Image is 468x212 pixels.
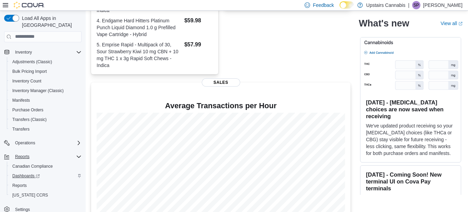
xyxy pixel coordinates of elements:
[97,41,182,69] dt: 5. Emprise Rapid - Multipack of 30, Sour Strawberry Kiwi 10 mg CBN + 10 mg THC 1 x 3g Rapid Soft ...
[423,1,463,9] p: [PERSON_NAME]
[313,2,334,9] span: Feedback
[12,173,40,179] span: Dashboards
[7,67,84,76] button: Bulk Pricing Import
[366,99,455,120] h3: [DATE] - [MEDICAL_DATA] choices are now saved when receiving
[10,77,82,85] span: Inventory Count
[10,115,49,124] a: Transfers (Classic)
[7,115,84,124] button: Transfers (Classic)
[7,124,84,134] button: Transfers
[412,1,420,9] div: Sean Paradis
[10,172,82,180] span: Dashboards
[340,1,354,9] input: Dark Mode
[97,102,345,110] h4: Average Transactions per Hour
[10,162,56,170] a: Canadian Compliance
[202,78,240,87] span: Sales
[408,1,409,9] p: |
[7,171,84,181] a: Dashboards
[7,57,84,67] button: Adjustments (Classic)
[10,67,82,76] span: Bulk Pricing Import
[15,49,32,55] span: Inventory
[458,22,463,26] svg: External link
[10,96,82,104] span: Manifests
[14,2,45,9] img: Cova
[15,140,35,146] span: Operations
[12,69,47,74] span: Bulk Pricing Import
[184,16,213,25] dd: $59.98
[10,67,50,76] a: Bulk Pricing Import
[12,48,82,56] span: Inventory
[10,181,29,190] a: Reports
[7,76,84,86] button: Inventory Count
[366,1,405,9] p: Upstairs Cannabis
[10,96,33,104] a: Manifests
[366,122,455,157] p: We've updated product receiving so your [MEDICAL_DATA] choices (like THCa or CBG) stay visible fo...
[12,164,53,169] span: Canadian Compliance
[12,98,30,103] span: Manifests
[10,162,82,170] span: Canadian Compliance
[12,153,32,161] button: Reports
[414,1,419,9] span: SP
[10,191,82,199] span: Washington CCRS
[7,181,84,190] button: Reports
[1,138,84,148] button: Operations
[441,21,463,26] a: View allExternal link
[12,107,44,113] span: Purchase Orders
[359,18,409,29] h2: What's new
[10,125,32,133] a: Transfers
[12,139,38,147] button: Operations
[7,96,84,105] button: Manifests
[7,86,84,96] button: Inventory Manager (Classic)
[184,41,213,49] dd: $57.99
[12,88,64,93] span: Inventory Manager (Classic)
[7,105,84,115] button: Purchase Orders
[10,58,55,66] a: Adjustments (Classic)
[1,47,84,57] button: Inventory
[10,181,82,190] span: Reports
[12,78,41,84] span: Inventory Count
[12,183,27,188] span: Reports
[97,17,182,38] dt: 4. Endgame Hard Hitters Platinum Punch Liquid Diamond 1.0 g Prefilled Vape Cartridge - Hybrid
[10,58,82,66] span: Adjustments (Classic)
[19,15,82,29] span: Load All Apps in [GEOGRAPHIC_DATA]
[12,48,35,56] button: Inventory
[12,59,52,65] span: Adjustments (Classic)
[10,191,51,199] a: [US_STATE] CCRS
[15,154,29,159] span: Reports
[10,172,42,180] a: Dashboards
[12,192,48,198] span: [US_STATE] CCRS
[10,125,82,133] span: Transfers
[1,152,84,161] button: Reports
[10,115,82,124] span: Transfers (Classic)
[10,77,44,85] a: Inventory Count
[10,87,66,95] a: Inventory Manager (Classic)
[7,190,84,200] button: [US_STATE] CCRS
[10,106,82,114] span: Purchase Orders
[12,139,82,147] span: Operations
[12,117,47,122] span: Transfers (Classic)
[12,126,29,132] span: Transfers
[366,171,455,192] h3: [DATE] - Coming Soon! New terminal UI on Cova Pay terminals
[12,153,82,161] span: Reports
[10,87,82,95] span: Inventory Manager (Classic)
[7,161,84,171] button: Canadian Compliance
[10,106,46,114] a: Purchase Orders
